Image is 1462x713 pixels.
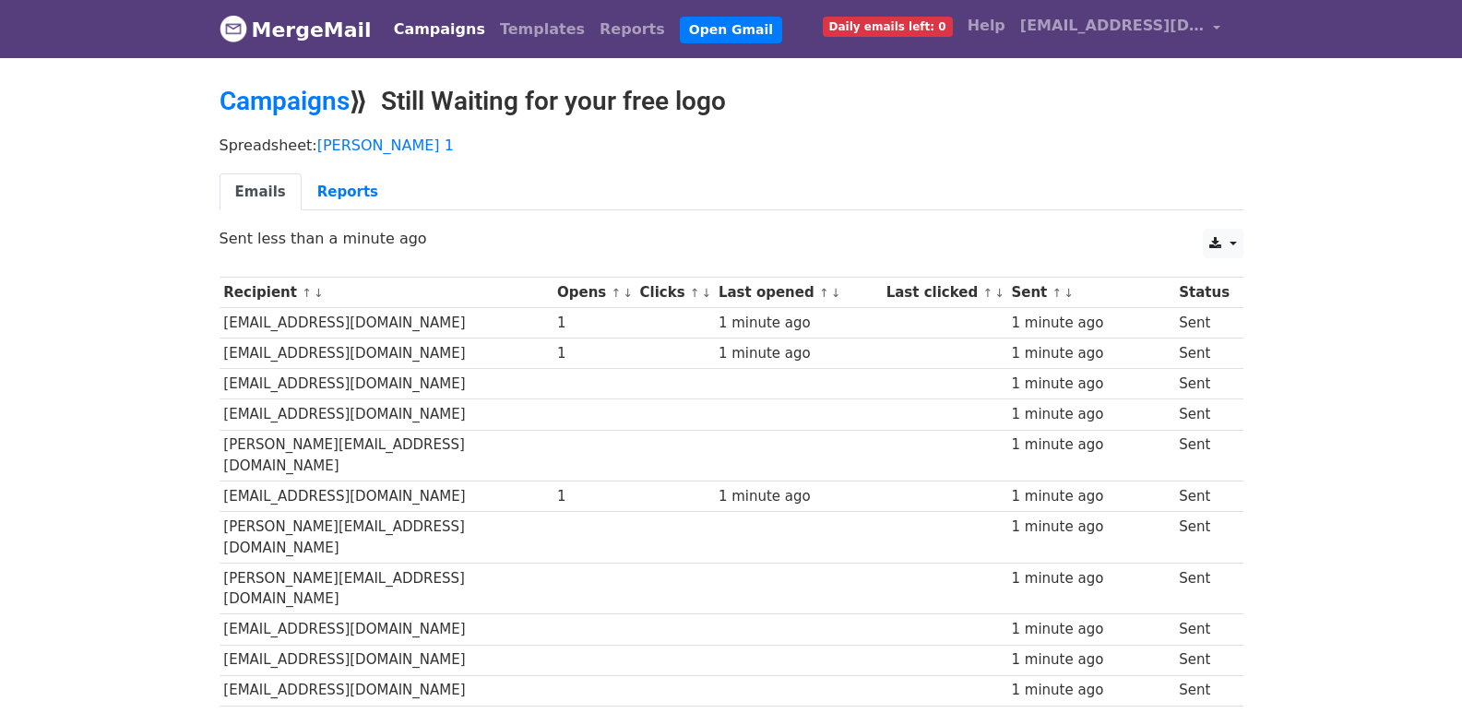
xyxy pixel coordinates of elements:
td: Sent [1174,399,1233,430]
a: [EMAIL_ADDRESS][DOMAIN_NAME] [1013,7,1229,51]
h2: ⟫ Still Waiting for your free logo [220,86,1243,117]
a: Campaigns [220,86,350,116]
td: Sent [1174,308,1233,339]
div: 1 minute ago [719,486,877,507]
td: Sent [1174,430,1233,481]
a: Emails [220,173,302,211]
a: ↓ [702,286,712,300]
a: MergeMail [220,10,372,49]
td: Sent [1174,614,1233,645]
p: Sent less than a minute ago [220,229,1243,248]
a: ↑ [611,286,621,300]
a: [PERSON_NAME] 1 [317,137,454,154]
div: 1 [557,313,631,334]
td: [EMAIL_ADDRESS][DOMAIN_NAME] [220,308,553,339]
div: 1 minute ago [719,343,877,364]
div: 1 minute ago [1011,404,1170,425]
div: 1 minute ago [1011,619,1170,640]
td: [EMAIL_ADDRESS][DOMAIN_NAME] [220,675,553,706]
th: Status [1174,278,1233,308]
a: Campaigns [386,11,493,48]
a: Reports [592,11,672,48]
div: 1 [557,343,631,364]
img: MergeMail logo [220,15,247,42]
td: Sent [1174,563,1233,614]
div: 1 minute ago [1011,343,1170,364]
a: ↓ [1064,286,1074,300]
td: [EMAIL_ADDRESS][DOMAIN_NAME] [220,339,553,369]
td: Sent [1174,369,1233,399]
td: [EMAIL_ADDRESS][DOMAIN_NAME] [220,481,553,512]
td: [PERSON_NAME][EMAIL_ADDRESS][DOMAIN_NAME] [220,430,553,481]
td: [PERSON_NAME][EMAIL_ADDRESS][DOMAIN_NAME] [220,563,553,614]
th: Opens [553,278,636,308]
a: ↑ [819,286,829,300]
p: Spreadsheet: [220,136,1243,155]
th: Recipient [220,278,553,308]
a: ↑ [302,286,312,300]
th: Sent [1007,278,1175,308]
th: Last opened [714,278,882,308]
td: Sent [1174,512,1233,564]
td: Sent [1174,645,1233,675]
th: Clicks [636,278,714,308]
div: 1 minute ago [1011,434,1170,456]
div: 1 minute ago [1011,568,1170,589]
a: Reports [302,173,394,211]
a: ↓ [314,286,324,300]
a: Daily emails left: 0 [815,7,960,44]
a: ↑ [1052,286,1063,300]
a: ↓ [994,286,1004,300]
a: Help [960,7,1013,44]
td: Sent [1174,481,1233,512]
td: [EMAIL_ADDRESS][DOMAIN_NAME] [220,369,553,399]
div: 1 minute ago [719,313,877,334]
a: ↑ [690,286,700,300]
a: ↓ [623,286,633,300]
td: Sent [1174,675,1233,706]
a: ↓ [831,286,841,300]
div: 1 minute ago [1011,680,1170,701]
div: 1 minute ago [1011,486,1170,507]
td: [EMAIL_ADDRESS][DOMAIN_NAME] [220,645,553,675]
span: Daily emails left: 0 [823,17,953,37]
a: ↑ [982,286,992,300]
th: Last clicked [882,278,1007,308]
div: 1 [557,486,631,507]
a: Open Gmail [680,17,782,43]
a: Templates [493,11,592,48]
div: 1 minute ago [1011,649,1170,671]
td: [PERSON_NAME][EMAIL_ADDRESS][DOMAIN_NAME] [220,512,553,564]
div: 1 minute ago [1011,374,1170,395]
td: Sent [1174,339,1233,369]
td: [EMAIL_ADDRESS][DOMAIN_NAME] [220,399,553,430]
td: [EMAIL_ADDRESS][DOMAIN_NAME] [220,614,553,645]
div: 1 minute ago [1011,517,1170,538]
span: [EMAIL_ADDRESS][DOMAIN_NAME] [1020,15,1205,37]
div: 1 minute ago [1011,313,1170,334]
